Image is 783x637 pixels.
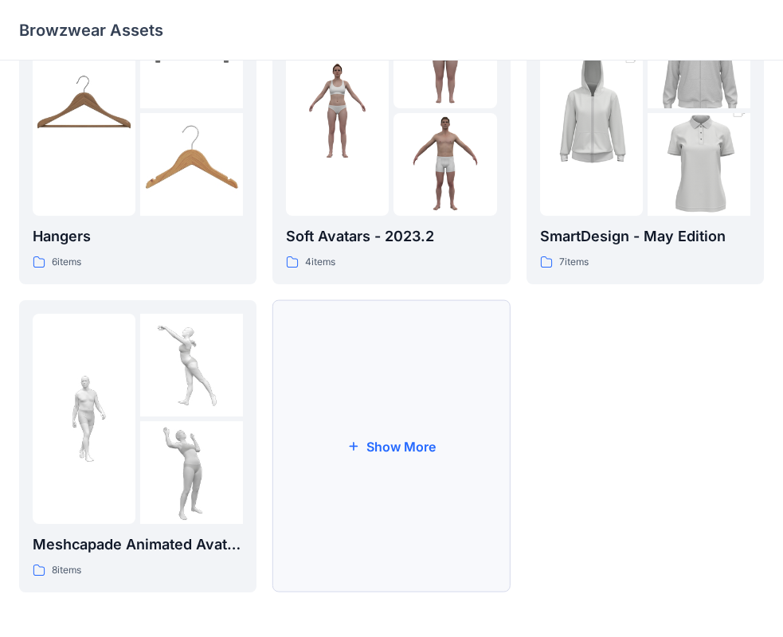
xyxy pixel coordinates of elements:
[286,59,389,162] img: folder 1
[19,19,163,41] p: Browzwear Assets
[52,254,81,271] p: 6 items
[33,59,135,162] img: folder 1
[648,88,750,242] img: folder 3
[559,254,589,271] p: 7 items
[272,300,510,592] button: Show More
[540,225,750,248] p: SmartDesign - May Edition
[140,421,243,524] img: folder 3
[52,562,81,579] p: 8 items
[540,33,643,188] img: folder 1
[286,225,496,248] p: Soft Avatars - 2023.2
[33,533,243,556] p: Meshcapade Animated Avatars
[140,314,243,416] img: folder 2
[19,300,256,592] a: folder 1folder 2folder 3Meshcapade Animated Avatars8items
[305,254,335,271] p: 4 items
[393,113,496,216] img: folder 3
[33,367,135,470] img: folder 1
[140,113,243,216] img: folder 3
[33,225,243,248] p: Hangers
